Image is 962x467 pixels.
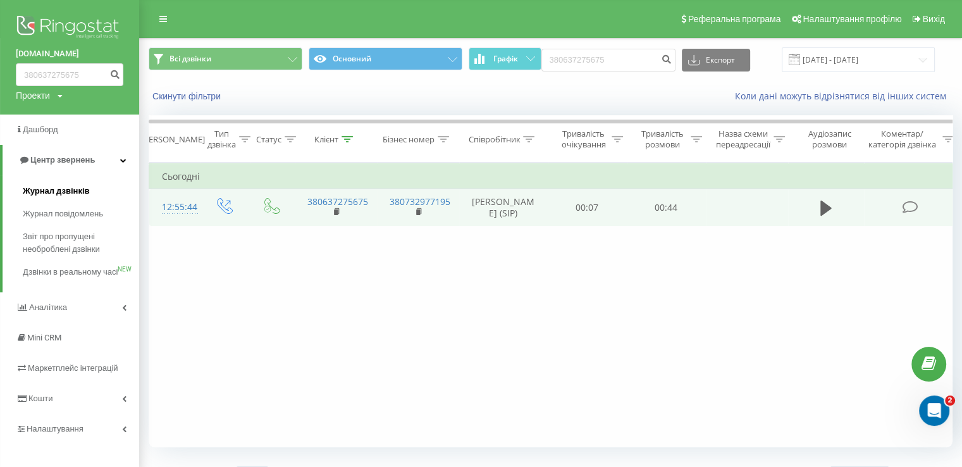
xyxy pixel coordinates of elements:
span: Реферальна програма [688,14,781,24]
a: Звіт про пропущені необроблені дзвінки [23,225,139,261]
div: Назва схеми переадресації [716,128,770,150]
div: 12:55:44 [162,195,187,220]
div: Аудіозапис розмови [799,128,860,150]
span: Кошти [28,394,52,403]
td: 00:07 [548,189,627,226]
span: 2 [945,395,955,406]
div: Бізнес номер [383,134,435,145]
span: Журнал повідомлень [23,208,103,220]
a: Журнал дзвінків [23,180,139,202]
div: [PERSON_NAME] [141,134,205,145]
td: 00:44 [627,189,706,226]
span: Налаштування [27,424,83,433]
div: Коментар/категорія дзвінка [865,128,939,150]
div: Проекти [16,89,50,102]
a: Журнал повідомлень [23,202,139,225]
span: Звіт про пропущені необроблені дзвінки [23,230,133,256]
button: Скинути фільтри [149,90,227,102]
span: Дзвінки в реальному часі [23,266,118,278]
img: Ringostat logo [16,13,123,44]
button: Всі дзвінки [149,47,302,70]
span: Вихід [923,14,945,24]
iframe: Intercom live chat [919,395,949,426]
span: Mini CRM [27,333,61,342]
button: Експорт [682,49,750,72]
span: Центр звернень [30,155,95,165]
button: Графік [469,47,541,70]
div: Тривалість розмови [638,128,688,150]
div: Тривалість очікування [558,128,608,150]
div: Клієнт [314,134,338,145]
a: 380637275675 [307,196,368,208]
input: Пошук за номером [16,63,123,86]
div: Співробітник [468,134,520,145]
span: Аналiтика [29,302,67,312]
span: Графік [493,54,518,63]
span: Журнал дзвінків [23,185,90,197]
a: Центр звернень [3,145,139,175]
span: Дашборд [23,125,58,134]
span: Налаштування профілю [803,14,901,24]
span: Маркетплейс інтеграцій [28,363,118,373]
td: [PERSON_NAME] (SIP) [459,189,548,226]
div: Статус [256,134,281,145]
button: Основний [309,47,462,70]
a: Дзвінки в реальному часіNEW [23,261,139,283]
a: 380732977195 [390,196,450,208]
td: Сьогодні [149,164,959,189]
span: Всі дзвінки [170,54,211,64]
input: Пошук за номером [541,49,675,72]
a: Коли дані можуть відрізнятися вiд інших систем [735,90,953,102]
a: [DOMAIN_NAME] [16,47,123,60]
div: Тип дзвінка [207,128,236,150]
